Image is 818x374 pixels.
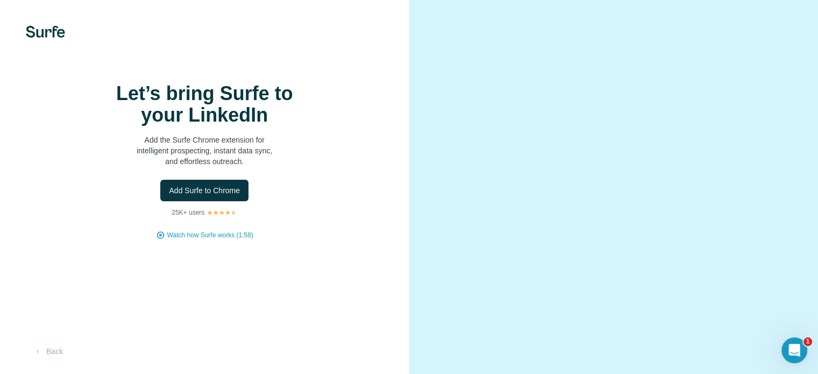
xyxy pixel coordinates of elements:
[26,342,70,361] button: Back
[207,209,237,216] img: Rating Stars
[781,337,807,363] iframe: Intercom live chat
[160,180,248,201] button: Add Surfe to Chrome
[167,230,253,240] button: Watch how Surfe works (1:58)
[97,83,312,126] h1: Let’s bring Surfe to your LinkedIn
[169,185,240,196] span: Add Surfe to Chrome
[803,337,812,346] span: 1
[172,208,204,217] p: 25K+ users
[26,26,65,38] img: Surfe's logo
[97,135,312,167] p: Add the Surfe Chrome extension for intelligent prospecting, instant data sync, and effortless out...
